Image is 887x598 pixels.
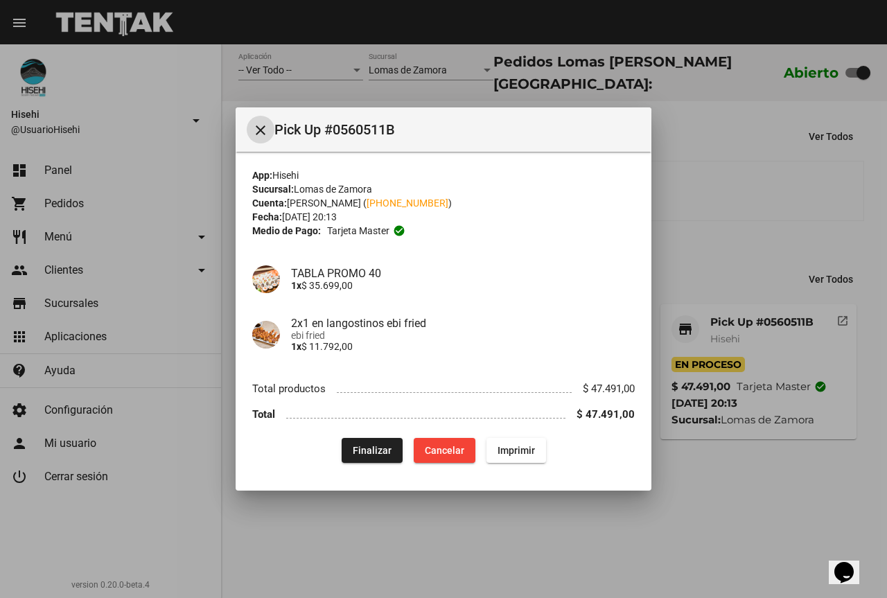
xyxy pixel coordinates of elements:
[252,210,635,224] div: [DATE] 20:13
[252,182,635,196] div: Lomas de Zamora
[252,376,635,402] li: Total productos $ 47.491,00
[829,543,873,584] iframe: chat widget
[291,341,635,352] p: $ 11.792,00
[252,321,280,349] img: 36ae70a8-0357-4ab6-9c16-037de2f87b50.jpg
[247,116,274,143] button: Cerrar
[252,211,282,222] strong: Fecha:
[274,118,640,141] span: Pick Up #0560511B
[252,184,294,195] strong: Sucursal:
[252,197,287,209] strong: Cuenta:
[291,341,301,352] b: 1x
[252,122,269,139] mat-icon: Cerrar
[252,170,272,181] strong: App:
[291,330,635,341] span: ebi fried
[291,280,301,291] b: 1x
[393,225,405,237] mat-icon: check_circle
[252,168,635,182] div: Hisehi
[425,445,464,456] span: Cancelar
[498,445,535,456] span: Imprimir
[291,280,635,291] p: $ 35.699,00
[327,224,389,238] span: Tarjeta master
[291,267,635,280] h4: TABLA PROMO 40
[252,265,280,293] img: 233f921c-6f6e-4fc6-b68a-eefe42c7556a.jpg
[252,402,635,428] li: Total $ 47.491,00
[367,197,448,209] a: [PHONE_NUMBER]
[353,445,392,456] span: Finalizar
[414,438,475,463] button: Cancelar
[252,224,321,238] strong: Medio de Pago:
[342,438,403,463] button: Finalizar
[486,438,546,463] button: Imprimir
[291,317,635,330] h4: 2x1 en langostinos ebi fried
[252,196,635,210] div: [PERSON_NAME] ( )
